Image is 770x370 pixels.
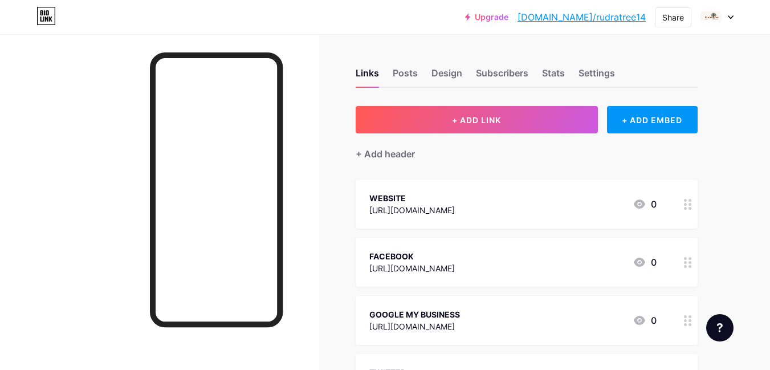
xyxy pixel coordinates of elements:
div: Settings [578,66,615,87]
div: Design [431,66,462,87]
div: FACEBOOK [369,250,455,262]
div: Links [356,66,379,87]
img: rudratree14 [700,6,722,28]
div: + ADD EMBED [607,106,698,133]
div: [URL][DOMAIN_NAME] [369,204,455,216]
div: [URL][DOMAIN_NAME] [369,320,460,332]
div: [URL][DOMAIN_NAME] [369,262,455,274]
div: WEBSITE [369,192,455,204]
div: Stats [542,66,565,87]
a: Upgrade [465,13,508,22]
div: GOOGLE MY BUSINESS [369,308,460,320]
div: 0 [633,314,657,327]
div: Posts [393,66,418,87]
button: + ADD LINK [356,106,598,133]
a: [DOMAIN_NAME]/rudratree14 [518,10,646,24]
div: Share [662,11,684,23]
div: 0 [633,197,657,211]
div: + Add header [356,147,415,161]
div: 0 [633,255,657,269]
span: + ADD LINK [452,115,501,125]
div: Subscribers [476,66,528,87]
